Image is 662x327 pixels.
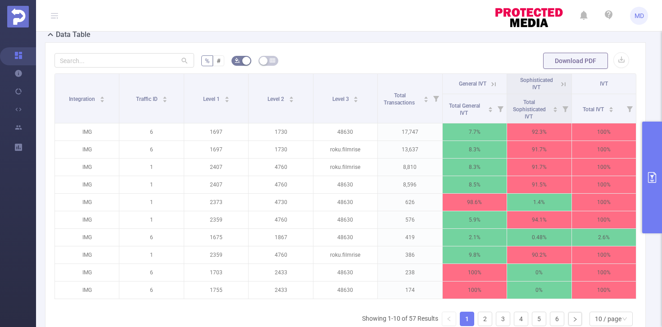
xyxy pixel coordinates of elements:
[184,141,248,158] p: 1697
[572,246,636,263] p: 100%
[496,312,510,326] li: 3
[224,95,229,98] i: icon: caret-up
[488,109,493,111] i: icon: caret-down
[332,96,350,102] span: Level 3
[532,312,546,326] li: 5
[100,95,105,100] div: Sort
[559,94,571,123] i: Filter menu
[119,282,183,299] p: 6
[184,264,248,281] p: 1703
[443,282,507,299] p: 100%
[289,95,294,98] i: icon: caret-up
[423,95,428,98] i: icon: caret-up
[460,312,474,326] li: 1
[119,176,183,193] p: 1
[119,264,183,281] p: 6
[507,264,571,281] p: 0%
[443,194,507,211] p: 98.6%
[313,141,377,158] p: roku.filmrise
[100,95,105,98] i: icon: caret-up
[550,312,564,326] a: 6
[353,95,358,100] div: Sort
[184,282,248,299] p: 1755
[313,194,377,211] p: 48630
[224,95,230,100] div: Sort
[378,229,442,246] p: 419
[378,123,442,141] p: 17,747
[488,105,493,108] i: icon: caret-up
[184,211,248,228] p: 2359
[100,99,105,101] i: icon: caret-down
[313,123,377,141] p: 48630
[55,194,119,211] p: IMG
[313,264,377,281] p: 48630
[572,176,636,193] p: 100%
[249,194,313,211] p: 4730
[507,282,571,299] p: 0%
[313,211,377,228] p: 48630
[289,95,294,100] div: Sort
[55,282,119,299] p: IMG
[249,246,313,263] p: 4760
[55,264,119,281] p: IMG
[378,246,442,263] p: 386
[55,176,119,193] p: IMG
[289,99,294,101] i: icon: caret-down
[249,123,313,141] p: 1730
[54,53,194,68] input: Search...
[249,282,313,299] p: 2433
[507,246,571,263] p: 90.2%
[423,99,428,101] i: icon: caret-down
[446,316,452,322] i: icon: left
[507,229,571,246] p: 0.48%
[136,96,159,102] span: Traffic ID
[313,229,377,246] p: 48630
[235,58,240,63] i: icon: bg-colors
[635,7,644,25] span: MD
[443,159,507,176] p: 8.3%
[572,317,578,322] i: icon: right
[423,95,429,100] div: Sort
[362,312,438,326] li: Showing 1-10 of 57 Results
[313,282,377,299] p: 48630
[184,229,248,246] p: 1675
[507,176,571,193] p: 91.5%
[354,95,358,98] i: icon: caret-up
[553,109,558,111] i: icon: caret-down
[623,94,636,123] i: Filter menu
[514,312,528,326] li: 4
[572,123,636,141] p: 100%
[378,159,442,176] p: 8,810
[496,312,510,326] a: 3
[384,92,416,106] span: Total Transactions
[313,246,377,263] p: roku.filmrise
[270,58,275,63] i: icon: table
[55,211,119,228] p: IMG
[543,53,608,69] button: Download PDF
[184,246,248,263] p: 2359
[572,159,636,176] p: 100%
[184,123,248,141] p: 1697
[249,141,313,158] p: 1730
[249,229,313,246] p: 1867
[443,123,507,141] p: 7.7%
[119,246,183,263] p: 1
[378,264,442,281] p: 238
[443,176,507,193] p: 8.5%
[55,159,119,176] p: IMG
[572,264,636,281] p: 100%
[553,105,558,111] div: Sort
[572,141,636,158] p: 100%
[119,141,183,158] p: 6
[7,6,29,27] img: Protected Media
[572,194,636,211] p: 100%
[224,99,229,101] i: icon: caret-down
[119,211,183,228] p: 1
[203,96,221,102] span: Level 1
[55,229,119,246] p: IMG
[600,81,608,87] span: IVT
[449,103,480,116] span: Total General IVT
[55,246,119,263] p: IMG
[443,264,507,281] p: 100%
[608,105,614,111] div: Sort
